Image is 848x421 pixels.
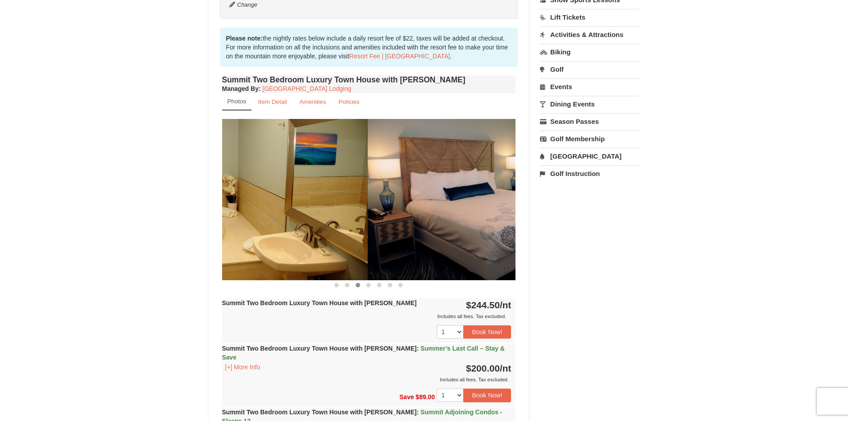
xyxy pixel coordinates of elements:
a: Policies [333,93,365,110]
a: Biking [540,44,639,60]
strong: Please note: [226,35,263,42]
span: Save [399,393,414,401]
button: Book Now! [463,388,511,402]
a: Golf Membership [540,131,639,147]
strong: $244.50 [466,300,511,310]
a: Lift Tickets [540,9,639,25]
span: : [417,409,419,416]
div: Includes all fees. Tax excluded. [222,375,511,384]
a: Item Detail [252,93,293,110]
a: [GEOGRAPHIC_DATA] Lodging [263,85,351,92]
a: Photos [222,93,252,110]
span: /nt [500,300,511,310]
a: Season Passes [540,113,639,130]
a: Dining Events [540,96,639,112]
button: [+] More Info [222,362,264,372]
span: : [417,345,419,352]
img: 18876286-205-de95851f.png [368,119,661,280]
span: $200.00 [466,363,500,373]
small: Item Detail [258,98,287,105]
span: $89.00 [416,393,435,401]
a: [GEOGRAPHIC_DATA] [540,148,639,164]
button: Book Now! [463,325,511,339]
a: Amenities [294,93,332,110]
a: Golf Instruction [540,165,639,182]
div: Includes all fees. Tax excluded. [222,312,511,321]
strong: Summit Two Bedroom Luxury Town House with [PERSON_NAME] [222,299,417,307]
span: /nt [500,363,511,373]
h4: Summit Two Bedroom Luxury Town House with [PERSON_NAME] [222,75,516,84]
small: Amenities [300,98,326,105]
a: Events [540,78,639,95]
a: Activities & Attractions [540,26,639,43]
small: Policies [338,98,359,105]
a: Resort Fee | [GEOGRAPHIC_DATA] [349,53,450,60]
span: Managed By [222,85,259,92]
strong: : [222,85,261,92]
div: the nightly rates below include a daily resort fee of $22, taxes will be added at checkout. For m... [220,28,518,67]
strong: Summit Two Bedroom Luxury Town House with [PERSON_NAME] [222,345,505,361]
a: Golf [540,61,639,78]
small: Photos [227,98,246,105]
